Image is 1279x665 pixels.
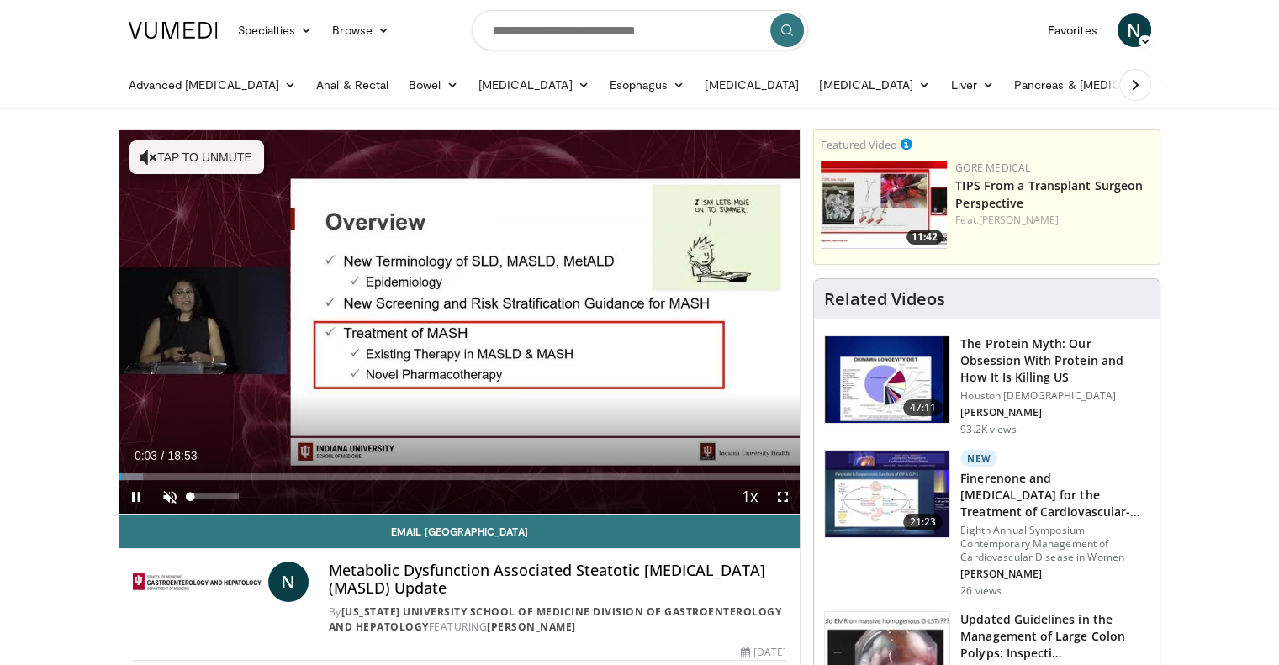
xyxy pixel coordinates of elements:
p: [PERSON_NAME] [960,406,1150,420]
button: Pause [119,480,153,514]
a: Bowel [399,68,468,102]
div: Feat. [955,213,1153,228]
img: 4003d3dc-4d84-4588-a4af-bb6b84f49ae6.150x105_q85_crop-smart_upscale.jpg [821,161,947,249]
span: / [161,449,165,462]
h4: Metabolic Dysfunction Associated Steatotic [MEDICAL_DATA] (MASLD) Update [329,562,786,598]
h4: Related Videos [824,289,945,309]
h3: Finerenone and [MEDICAL_DATA] for the Treatment of Cardiovascular-Kidne… [960,470,1150,520]
a: Email [GEOGRAPHIC_DATA] [119,515,801,548]
img: c30dcc82-963c-4dc3-95a6-1208e3cc9654.150x105_q85_crop-smart_upscale.jpg [825,451,949,538]
input: Search topics, interventions [472,10,808,50]
a: N [268,562,309,602]
a: Specialties [228,13,323,47]
a: [PERSON_NAME] [979,213,1059,227]
a: [MEDICAL_DATA] [809,68,940,102]
a: Favorites [1038,13,1107,47]
button: Tap to unmute [129,140,264,174]
div: [DATE] [741,645,786,660]
a: Gore Medical [955,161,1030,175]
p: [PERSON_NAME] [960,567,1150,581]
h3: Updated Guidelines in the Management of Large Colon Polyps: Inspecti… [960,611,1150,662]
img: Indiana University School of Medicine Division of Gastroenterology and Hepatology [133,562,262,602]
button: Unmute [153,480,187,514]
img: VuMedi Logo [129,22,218,39]
video-js: Video Player [119,130,801,515]
div: Volume Level [191,493,239,499]
p: Houston [DEMOGRAPHIC_DATA] [960,389,1150,403]
small: Featured Video [821,137,897,152]
a: Browse [322,13,399,47]
a: Anal & Rectal [306,68,399,102]
a: 11:42 [821,161,947,249]
p: 26 views [960,584,1002,598]
a: Advanced [MEDICAL_DATA] [119,68,307,102]
span: 18:53 [167,449,197,462]
p: 93.2K views [960,423,1016,436]
a: [PERSON_NAME] [487,620,576,634]
p: Eighth Annual Symposium Contemporary Management of Cardiovascular Disease in Women [960,524,1150,564]
div: Progress Bar [119,473,801,480]
button: Fullscreen [766,480,800,514]
a: N [1118,13,1151,47]
a: [US_STATE] University School of Medicine Division of Gastroenterology and Hepatology [329,604,782,634]
a: Liver [940,68,1003,102]
a: TIPS From a Transplant Surgeon Perspective [955,177,1143,211]
a: 47:11 The Protein Myth: Our Obsession With Protein and How It Is Killing US Houston [DEMOGRAPHIC_... [824,335,1150,436]
button: Playback Rate [732,480,766,514]
span: 11:42 [906,230,943,245]
span: 0:03 [135,449,157,462]
a: [MEDICAL_DATA] [468,68,600,102]
a: [MEDICAL_DATA] [695,68,809,102]
p: New [960,450,997,467]
h3: The Protein Myth: Our Obsession With Protein and How It Is Killing US [960,335,1150,386]
img: b7b8b05e-5021-418b-a89a-60a270e7cf82.150x105_q85_crop-smart_upscale.jpg [825,336,949,424]
span: 21:23 [903,514,943,530]
div: By FEATURING [329,604,786,635]
a: Esophagus [600,68,695,102]
a: Pancreas & [MEDICAL_DATA] [1004,68,1201,102]
a: 21:23 New Finerenone and [MEDICAL_DATA] for the Treatment of Cardiovascular-Kidne… Eighth Annual ... [824,450,1150,598]
span: 47:11 [903,399,943,416]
